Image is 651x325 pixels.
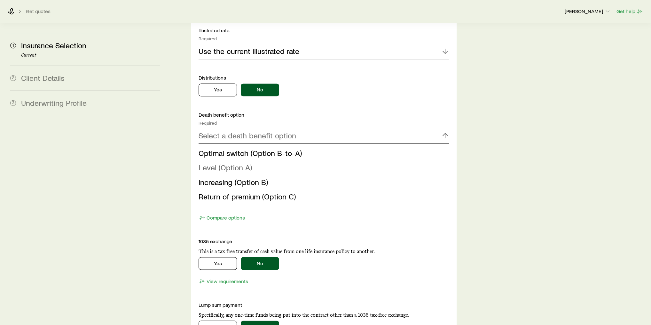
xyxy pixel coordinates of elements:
[616,8,643,15] button: Get help
[199,83,237,96] button: Yes
[199,214,245,221] button: Compare options
[199,146,445,160] li: Optimal switch (Option B-to-A)
[241,257,279,270] button: No
[199,238,449,244] p: 1035 exchange
[199,175,445,189] li: Increasing (Option B)
[26,8,51,14] button: Get quotes
[10,100,16,106] span: 3
[199,120,449,126] div: Required
[565,8,611,14] p: [PERSON_NAME]
[564,8,611,15] button: [PERSON_NAME]
[21,41,86,50] span: Insurance Selection
[10,75,16,81] span: 2
[241,83,279,96] button: No
[199,189,445,204] li: Return of premium (Option C)
[199,131,296,140] p: Select a death benefit option
[199,47,299,56] p: Use the current illustrated rate
[199,177,268,186] span: Increasing (Option B)
[199,27,449,34] p: Illustrated rate
[199,191,296,201] span: Return of premium (Option C)
[199,148,302,158] span: Optimal switch (Option B-to-A)
[21,53,160,58] p: Current
[199,301,449,308] p: Lump sum payment
[199,74,449,81] p: Distributions
[199,257,237,270] button: Yes
[21,73,65,82] span: Client Details
[10,43,16,48] span: 1
[199,312,449,318] p: Specifically, any one-time funds being put into the contract other than a 1035 tax-free exchange.
[199,277,248,285] button: View requirements
[21,98,87,107] span: Underwriting Profile
[199,163,252,172] span: Level (Option A)
[199,36,449,41] div: Required
[199,160,445,175] li: Level (Option A)
[199,112,449,118] p: Death benefit option
[199,248,449,254] p: This is a tax free transfer of cash value from one life insurance policy to another.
